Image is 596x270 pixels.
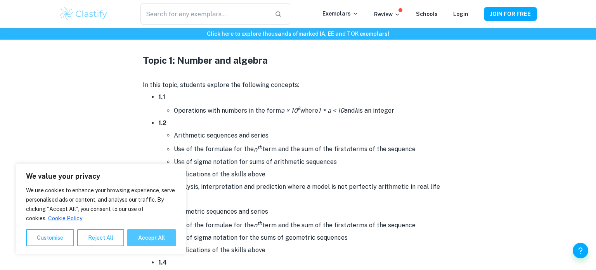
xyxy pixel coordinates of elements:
[281,107,300,114] i: a × 10
[143,55,268,66] strong: Topic 1: Number and algebra
[174,244,453,256] li: Applications of the skills above
[347,221,350,229] i: n
[127,229,176,246] button: Accept All
[254,146,262,153] i: n
[174,206,453,218] li: Geometric sequences and series
[26,229,74,246] button: Customise
[174,218,453,232] li: Use of the formulae for the term and the sum of the first terms of the sequence
[174,142,453,155] li: Use of the formulae for the term and the sum of the first terms of the sequence
[322,9,359,18] p: Exemplars
[16,164,186,254] div: We value your privacy
[158,93,165,101] strong: 1.1
[484,7,537,21] button: JOIN FOR FREE
[174,232,453,244] li: Use of sigma notation for the sums of geometric sequences
[298,105,300,111] sup: k
[573,243,588,258] button: Help and Feedback
[174,103,453,117] li: Operations with numbers in the form where and is an integer
[257,220,262,226] sup: th
[26,172,176,181] p: We value your privacy
[174,181,453,193] li: Analysis, interpretation and prediction where a model is not perfectly arithmetic in real life
[254,221,262,229] i: n
[77,229,124,246] button: Reject All
[158,119,166,127] strong: 1.2
[140,3,269,25] input: Search for any exemplars...
[318,107,344,114] i: 1 ≤ a < 10
[59,6,108,22] img: Clastify logo
[174,168,453,181] li: Applications of the skills above
[2,30,594,38] h6: Click here to explore thousands of marked IA, EE and TOK exemplars !
[26,186,176,223] p: We use cookies to enhance your browsing experience, serve personalised ads or content, and analys...
[48,215,83,222] a: Cookie Policy
[453,11,468,17] a: Login
[257,144,262,150] sup: th
[355,107,358,114] i: k
[374,10,400,19] p: Review
[158,259,167,266] strong: 1.4
[347,146,350,153] i: n
[174,129,453,142] li: Arithmetic sequences and series
[416,11,438,17] a: Schools
[143,79,453,91] p: In this topic, students explore the following concepts:
[174,156,453,168] li: Use of sigma notation for sums of arithmetic sequences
